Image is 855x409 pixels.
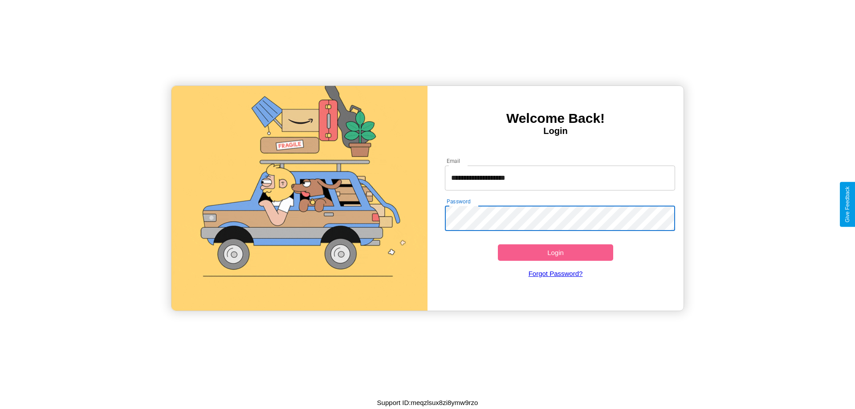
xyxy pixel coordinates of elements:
[447,157,460,165] label: Email
[440,261,671,286] a: Forgot Password?
[427,111,684,126] h3: Welcome Back!
[447,198,470,205] label: Password
[377,397,478,409] p: Support ID: meqzlsux8zi8ymw9rzo
[427,126,684,136] h4: Login
[498,244,613,261] button: Login
[171,86,427,311] img: gif
[844,186,851,223] div: Give Feedback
